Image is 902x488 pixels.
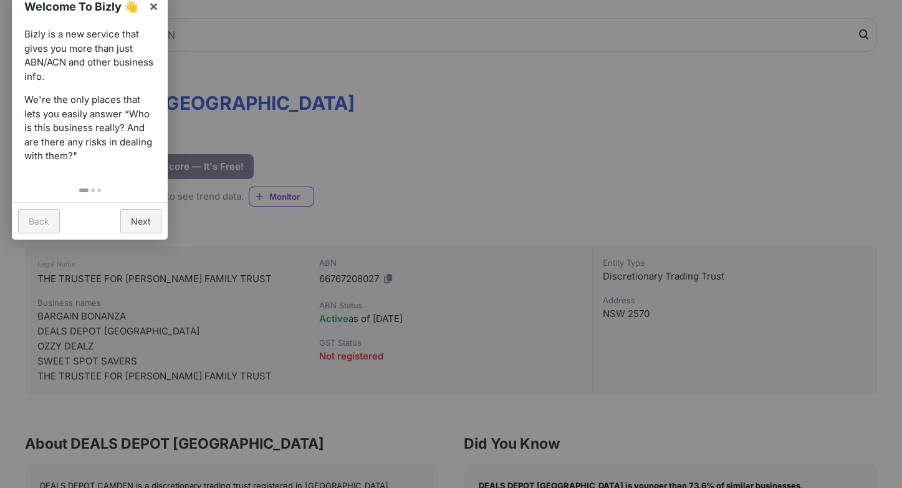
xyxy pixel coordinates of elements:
[18,209,60,233] a: Back
[24,93,155,163] p: We're the only places that lets you easily answer “Who is this business really? And are there any...
[24,27,155,84] p: Bizly is a new service that gives you more than just ABN/ACN and other business info.
[120,209,161,233] a: Next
